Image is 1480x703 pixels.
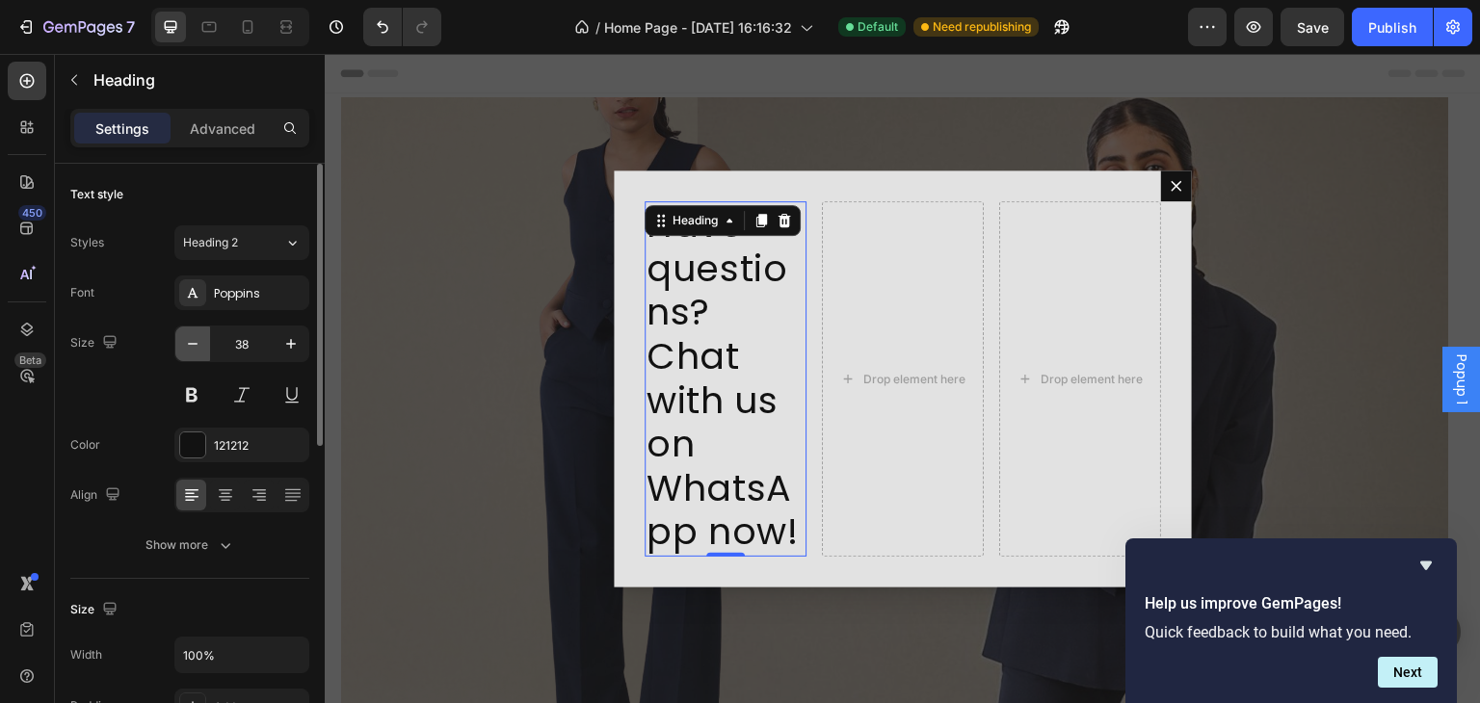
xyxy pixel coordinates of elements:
div: Size [70,330,121,356]
button: Hide survey [1414,554,1438,577]
div: Font [70,284,94,301]
div: Drop element here [539,318,641,333]
p: Quick feedback to build what you need. [1145,623,1438,641]
span: Need republishing [933,18,1031,36]
div: Beta [14,352,46,368]
button: Show more [70,528,309,562]
span: Default [858,18,898,36]
div: Align [70,482,124,508]
div: Width [70,646,102,664]
p: Have questions? Chat with us on WhatsApp now! [322,148,480,500]
button: Heading 2 [174,225,309,260]
p: 7 [126,15,135,39]
div: Dialog body [289,117,867,534]
span: / [595,17,600,38]
span: Home Page - [DATE] 16:16:32 [604,17,792,38]
p: Settings [95,118,149,139]
div: Dialog content [289,117,867,534]
div: Help us improve GemPages! [1145,554,1438,688]
button: Save [1281,8,1344,46]
span: Popup 1 [1127,300,1147,351]
span: Save [1297,19,1329,36]
div: Poppins [214,285,304,302]
p: Heading [93,68,302,91]
div: Color [70,436,100,454]
div: Size [70,597,121,623]
div: Undo/Redo [363,8,441,46]
div: 450 [18,205,46,221]
div: Publish [1368,17,1416,38]
input: Auto [175,638,308,672]
iframe: Design area [325,54,1480,703]
div: Drop element here [716,318,818,333]
button: Next question [1378,657,1438,688]
button: 7 [8,8,144,46]
div: Text style [70,186,123,203]
h2: Help us improve GemPages! [1145,592,1438,615]
span: Heading 2 [183,234,238,251]
div: Show more [145,535,235,555]
h2: Rich Text Editor. Editing area: main [320,147,482,503]
div: Styles [70,234,104,251]
button: Publish [1352,8,1433,46]
p: Advanced [190,118,255,139]
div: Heading [344,158,397,175]
div: 121212 [214,437,304,455]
